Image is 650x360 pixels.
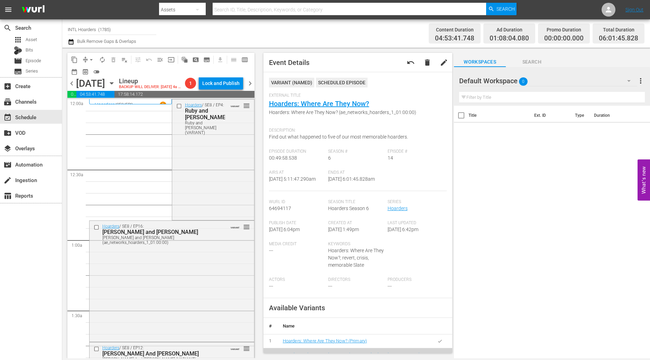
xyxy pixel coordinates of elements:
[328,241,384,247] span: Keywords
[263,334,277,348] td: 1
[435,25,474,35] div: Content Duration
[241,56,248,63] span: calendar_view_week_outlined
[530,106,571,125] th: Ext. ID
[328,155,331,161] span: 6
[102,235,220,245] div: [PERSON_NAME] and [PERSON_NAME] (ae_networks_hoarders_1_01:00:00)
[544,35,584,42] span: 00:00:00.000
[181,56,188,63] span: auto_awesome_motion_outlined
[26,47,33,54] span: Bits
[177,53,190,66] span: Refresh All Search Blocks
[269,227,300,232] span: [DATE] 6:04pm
[269,170,325,176] span: Airs At
[231,223,240,229] span: VARIANT
[328,227,359,232] span: [DATE] 1:49pm
[185,121,227,135] div: Ruby and [PERSON_NAME] (VARIANT)
[269,248,273,253] span: ---
[436,54,452,71] button: edit
[14,57,22,65] span: Episode
[17,2,50,18] img: ans4CAIJ8jUAAAAAAAAAAAAAAAAAAAAAAAAgQb4GAAAAAAAAAAAAAAAAAAAAAAAAJMjXAAAAAAAAAAAAAAAAAAAAAAAAgAT5G...
[14,67,22,76] span: Series
[157,56,164,63] span: menu_open
[269,100,369,108] a: Hoarders: Where Are They Now?
[571,106,590,125] th: Type
[121,56,128,63] span: playlist_remove_outlined
[71,68,78,75] span: date_range_outlined
[3,129,12,137] span: VOD
[269,176,316,182] span: [DATE] 5:11:47.290am
[185,103,202,107] a: Hoarders
[3,98,12,106] span: Channels
[625,7,643,12] a: Sign Out
[26,57,41,64] span: Episode
[269,93,444,98] span: External Title
[637,73,645,89] button: more_vert
[114,91,254,98] span: 17:58:14.172
[388,149,444,154] span: Episode #
[269,206,291,211] span: 64694117
[599,35,638,42] span: 06:01:45.828
[388,206,408,211] a: Hoarders
[269,220,325,226] span: Publish Date
[201,54,212,65] span: Create Series Block
[269,304,325,312] span: Available Variants
[82,68,89,75] span: preview_outlined
[269,109,444,116] span: Hoarders: Where Are They Now? (ae_networks_hoarders_1_01:00:00)
[231,345,240,350] span: VARIANT
[239,54,250,65] span: Week Calendar View
[243,345,250,352] span: reorder
[328,277,384,283] span: Directors
[388,283,392,289] span: ---
[69,54,80,65] span: Copy Lineup
[185,103,227,135] div: / SE8 / EP4:
[14,46,22,55] div: Bits
[243,102,250,110] span: reorder
[192,56,199,63] span: pageview_outlined
[328,199,384,205] span: Season Title
[76,91,114,98] span: 04:53:41.748
[519,74,528,89] span: 0
[243,223,250,231] span: reorder
[130,53,143,66] span: Customize Events
[67,79,76,88] span: chevron_left
[388,155,393,161] span: 14
[185,80,196,86] span: 1
[328,220,384,226] span: Created At
[93,68,100,75] span: toggle_off
[162,102,164,107] p: 1
[269,134,408,140] span: Find out what happened to five of our most memorable hoarders.
[115,102,117,107] p: /
[407,58,415,67] span: Revert to Primary Episode
[88,56,95,63] span: arrow_drop_down
[328,170,384,176] span: Ends At
[506,58,558,66] span: Search
[328,149,384,154] span: Season #
[126,102,133,107] p: EP2
[82,56,89,63] span: compress
[3,192,12,200] span: Reports
[263,318,277,334] th: #
[4,6,12,14] span: menu
[119,77,182,85] div: Lineup
[117,102,126,107] p: SE8 /
[3,144,12,153] span: Overlays
[102,224,119,229] a: Hoarders
[388,199,444,205] span: Series
[486,3,517,15] button: Search
[199,77,243,89] button: Lock and Publish
[328,283,332,289] span: ---
[599,25,638,35] div: Total Duration
[388,277,444,283] span: Producers
[3,176,12,184] span: Ingestion
[283,352,420,357] a: Hoarders: Where Are They Now? (ae_networks_hoarders_1_01:00:00)
[269,128,444,133] span: Description:
[269,78,314,87] div: VARIANT ( NAMED )
[119,85,182,89] div: BACKUP WILL DELIVER: [DATE] 4a (local)
[243,102,250,109] button: reorder
[76,78,105,89] div: [DATE]
[435,35,474,42] span: 04:53:41.748
[119,54,130,65] span: Clear Lineup
[190,54,201,65] span: Create Search Block
[590,106,631,125] th: Duration
[269,149,325,154] span: Episode Duration
[26,68,38,75] span: Series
